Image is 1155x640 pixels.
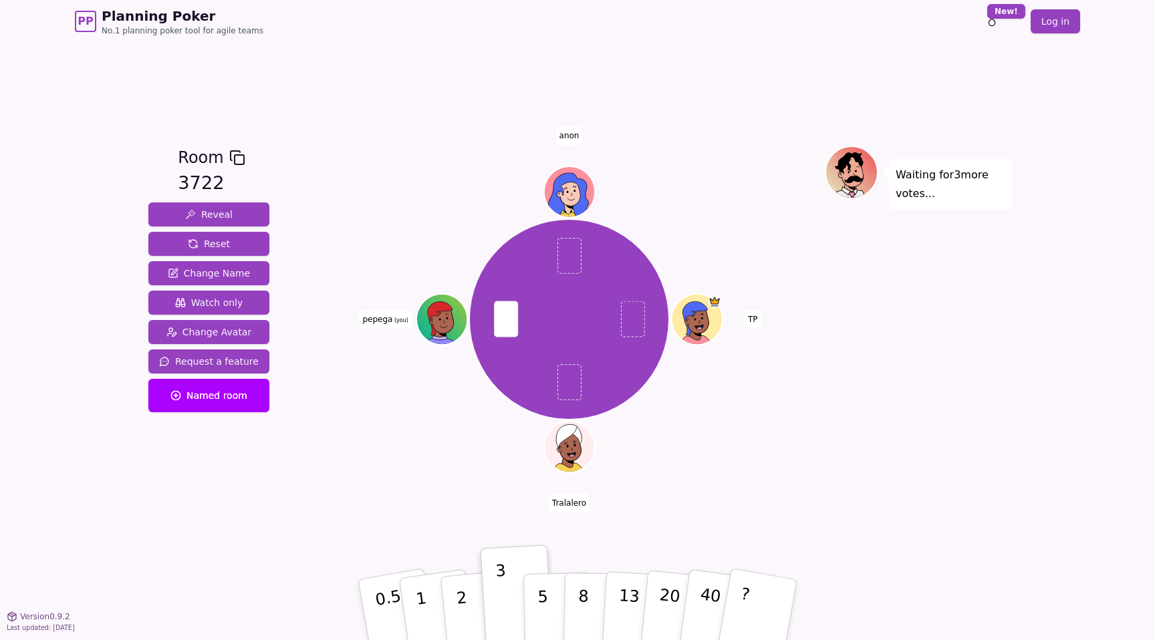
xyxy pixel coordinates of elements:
a: PPPlanning PokerNo.1 planning poker tool for agile teams [75,7,263,36]
span: Watch only [175,296,243,309]
button: Version0.9.2 [7,611,70,622]
a: Log in [1031,9,1080,33]
span: Click to change your name [549,494,590,512]
div: 3722 [178,170,245,197]
button: Change Name [148,261,269,285]
span: Click to change your name [745,310,761,329]
span: Change Name [168,267,250,280]
span: Planning Poker [102,7,263,25]
span: Reveal [185,208,233,221]
span: Named room [170,389,247,402]
span: Room [178,146,223,170]
button: New! [980,9,1004,33]
span: Reset [188,237,230,251]
span: Change Avatar [166,325,252,339]
span: TP is the host [708,295,721,308]
span: Click to change your name [556,126,583,145]
span: PP [78,13,93,29]
p: 3 [495,561,510,634]
button: Watch only [148,291,269,315]
div: New! [987,4,1025,19]
button: Change Avatar [148,320,269,344]
button: Request a feature [148,349,269,373]
span: Click to change your name [359,310,411,329]
button: Reset [148,232,269,256]
button: Named room [148,379,269,412]
span: No.1 planning poker tool for agile teams [102,25,263,36]
span: Request a feature [159,355,259,368]
button: Click to change your avatar [418,295,466,343]
button: Reveal [148,202,269,226]
span: (you) [392,317,408,323]
p: Waiting for 3 more votes... [896,166,1005,203]
span: Last updated: [DATE] [7,624,75,631]
span: Version 0.9.2 [20,611,70,622]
